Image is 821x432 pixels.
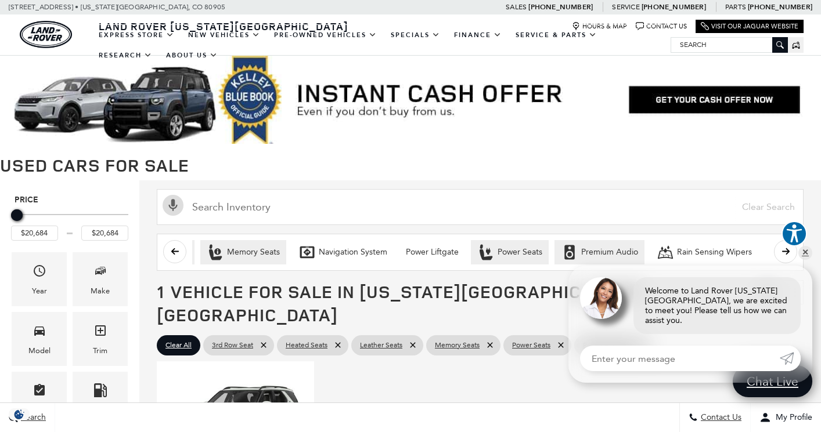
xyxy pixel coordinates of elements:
span: Contact Us [698,413,741,423]
aside: Accessibility Help Desk [782,221,807,249]
div: Price [11,205,128,241]
div: Navigation System [319,247,387,257]
span: Trim [93,321,107,344]
span: Go to slide 8 [453,122,465,133]
input: Search Inventory [157,189,804,225]
a: [PHONE_NUMBER] [748,2,812,12]
a: Research [92,45,159,66]
a: Specials [384,25,447,45]
section: Click to Open Cookie Consent Modal [6,408,33,420]
img: Land Rover [20,21,72,48]
span: Parts [725,3,746,11]
span: Make [93,261,107,285]
nav: Main Navigation [92,25,671,66]
a: [PHONE_NUMBER] [528,2,593,12]
button: scroll left [163,240,186,263]
span: Go to slide 1 [340,122,351,133]
div: Trim [93,344,107,357]
input: Enter your message [580,346,780,371]
div: Model [28,344,51,357]
span: Power Seats [512,338,550,353]
a: New Vehicles [181,25,267,45]
span: Go to slide 2 [356,122,368,133]
div: MakeMake [73,252,128,306]
a: Visit Our Jaguar Website [701,22,798,31]
div: Welcome to Land Rover [US_STATE][GEOGRAPHIC_DATA], we are excited to meet you! Please tell us how... [633,277,801,334]
button: Memory SeatsMemory Seats [200,240,286,264]
img: Opt-Out Icon [6,408,33,420]
a: Service & Parts [509,25,604,45]
input: Maximum [81,226,128,241]
img: Agent profile photo [580,277,622,319]
div: Maximum Price [11,209,23,221]
span: Go to slide 9 [470,122,481,133]
a: [STREET_ADDRESS] • [US_STATE][GEOGRAPHIC_DATA], CO 80905 [9,3,225,11]
a: Finance [447,25,509,45]
button: Open user profile menu [751,403,821,432]
div: Year [32,285,47,297]
div: Premium Audio [561,244,578,261]
span: Year [33,261,46,285]
input: Search [671,38,787,52]
div: Memory Seats [227,247,280,257]
span: Leather Seats [360,338,402,353]
div: Power Liftgate [406,247,459,257]
a: Submit [780,346,801,371]
svg: Click to toggle on voice search [163,195,183,216]
span: Land Rover [US_STATE][GEOGRAPHIC_DATA] [99,19,348,33]
div: Rain Sensing Wipers [677,247,752,257]
a: EXPRESS STORE [92,25,181,45]
span: 1 Vehicle for Sale in [US_STATE][GEOGRAPHIC_DATA], [GEOGRAPHIC_DATA] [157,279,646,326]
button: Premium AudioPremium Audio [554,240,644,264]
span: Sales [506,3,527,11]
a: Land Rover [US_STATE][GEOGRAPHIC_DATA] [92,19,355,33]
span: 3rd Row Seat [212,338,253,353]
div: Memory Seats [207,244,224,261]
a: Contact Us [636,22,687,31]
span: Service [612,3,639,11]
div: ModelModel [12,312,67,366]
span: Go to slide 3 [372,122,384,133]
span: Features [33,380,46,404]
button: Power SeatsPower Seats [471,240,549,264]
a: About Us [159,45,225,66]
div: Rain Sensing Wipers [657,244,674,261]
div: TrimTrim [73,312,128,366]
div: FueltypeFueltype [73,372,128,426]
span: Go to slide 5 [405,122,416,133]
button: Rain Sensing WipersRain Sensing Wipers [650,240,758,264]
div: FeaturesFeatures [12,372,67,426]
h5: Price [15,195,125,205]
div: Navigation System [298,244,316,261]
a: [PHONE_NUMBER] [642,2,706,12]
div: Premium Audio [581,247,638,257]
a: Hours & Map [572,22,627,31]
a: Pre-Owned Vehicles [267,25,384,45]
span: Go to slide 4 [388,122,400,133]
button: scroll right [774,240,797,263]
button: Power Liftgate [399,240,465,264]
span: Go to slide 6 [421,122,433,133]
div: Power Seats [477,244,495,261]
span: Go to slide 7 [437,122,449,133]
button: Navigation SystemNavigation System [292,240,394,264]
span: Memory Seats [435,338,480,353]
span: Heated Seats [286,338,327,353]
span: Fueltype [93,380,107,404]
span: Model [33,321,46,344]
span: My Profile [771,413,812,423]
div: Make [91,285,110,297]
button: Explore your accessibility options [782,221,807,246]
div: YearYear [12,252,67,306]
div: Power Seats [498,247,542,257]
input: Minimum [11,226,58,241]
span: Clear All [165,338,192,353]
a: land-rover [20,21,72,48]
